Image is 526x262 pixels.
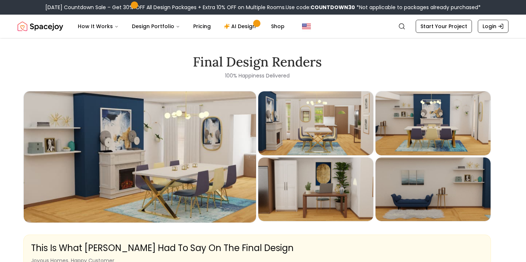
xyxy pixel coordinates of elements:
a: Pricing [187,19,217,34]
nav: Global [18,15,508,38]
a: Shop [265,19,290,34]
div: [DATE] Countdown Sale – Get 30% OFF All Design Packages + Extra 10% OFF on Multiple Rooms. [45,4,481,11]
p: This is what [PERSON_NAME] had to say on the final design [31,242,483,254]
img: United States [302,22,311,31]
nav: Main [72,19,290,34]
button: How It Works [72,19,125,34]
button: Design Portfolio [126,19,186,34]
span: Use code: [286,4,355,11]
h3: Final Design Renders [23,54,491,69]
a: Spacejoy [18,19,63,34]
a: Login [478,20,508,33]
a: AI Design [218,19,264,34]
b: COUNTDOWN30 [310,4,355,11]
p: 100% Happiness Delivered [23,72,491,79]
a: Start Your Project [416,20,472,33]
span: *Not applicable to packages already purchased* [355,4,481,11]
img: Spacejoy Logo [18,19,63,34]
